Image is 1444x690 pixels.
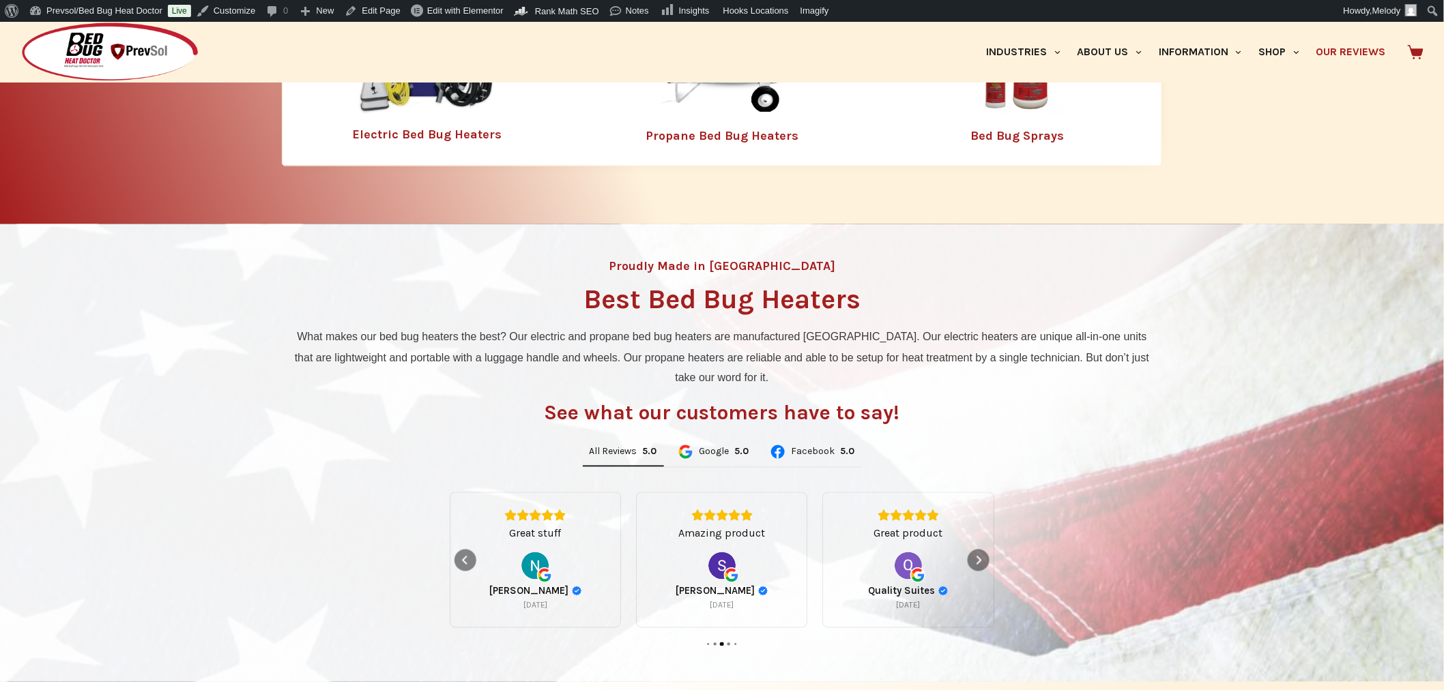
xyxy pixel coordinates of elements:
span: Quality Suites [869,585,936,597]
h3: See what our customers have to say! [545,403,900,423]
span: Insights [679,5,710,16]
a: Shop [1250,22,1308,82]
div: Great stuff [467,526,604,541]
div: Verified Customer [572,586,581,596]
span: Edit with Elementor [427,5,504,16]
button: Open LiveChat chat widget [11,5,52,46]
div: 5.0 [841,446,855,457]
a: Bed Bug Sprays [970,128,1064,143]
a: View on Google [708,552,736,580]
div: Previous [454,550,476,571]
div: Rating: 5.0 out of 5 [735,446,749,457]
span: Melody [1372,5,1401,16]
a: Our Reviews [1308,22,1394,82]
div: 5.0 [643,446,657,457]
a: Information [1151,22,1250,82]
a: Industries [978,22,1069,82]
a: Review by Shreya Patel [676,585,768,597]
div: Rating: 5.0 out of 5 [467,509,604,522]
span: Google [699,447,730,457]
img: Quality Suites [895,552,922,580]
img: Shreya Patel [708,552,736,580]
p: What makes our bed bug heaters the best? Our electric and propane bed bug heaters are manufacture... [289,327,1155,389]
div: Rating: 5.0 out of 5 [653,509,790,522]
h1: Best Bed Bug Heaters [583,286,861,313]
a: Live [168,5,191,17]
a: Review by Nancy Patel [489,585,581,597]
nav: Primary [978,22,1394,82]
div: Next [968,550,990,571]
div: Rating: 5.0 out of 5 [643,446,657,457]
div: Verified Customer [758,586,768,596]
div: [DATE] [523,600,547,611]
div: Rating: 5.0 out of 5 [841,446,855,457]
div: 5.0 [735,446,749,457]
a: Propane Bed Bug Heaters [646,128,798,143]
span: [PERSON_NAME] [489,585,568,597]
h4: Proudly Made in [GEOGRAPHIC_DATA] [609,260,835,272]
a: Review by Quality Suites [869,585,949,597]
a: View on Google [522,552,549,580]
span: Rank Math SEO [535,6,599,16]
div: Rating: 5.0 out of 5 [840,509,977,522]
div: Carousel [449,492,995,629]
a: Electric Bed Bug Heaters [352,127,502,142]
img: Nancy Patel [522,552,549,580]
span: Facebook [792,447,835,457]
span: All Reviews [590,447,637,457]
div: Great product [840,526,977,541]
div: [DATE] [710,600,734,611]
div: Amazing product [653,526,790,541]
a: About Us [1069,22,1150,82]
div: Verified Customer [939,586,949,596]
span: [PERSON_NAME] [676,585,755,597]
a: View on Google [895,552,922,580]
div: [DATE] [897,600,921,611]
img: Prevsol/Bed Bug Heat Doctor [20,22,199,82]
